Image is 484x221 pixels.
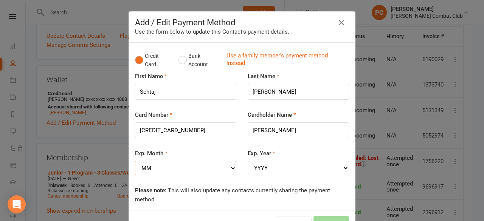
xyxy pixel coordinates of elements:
[135,110,172,119] label: Card Number
[226,52,345,69] a: Use a family member's payment method instead
[8,195,26,213] div: Open Intercom Messenger
[135,18,349,27] h4: Add / Edit Payment Method
[135,187,166,194] strong: Please note:
[335,17,347,29] button: Close
[135,187,330,203] span: This will also update any contacts currently sharing the payment method.
[135,27,349,36] div: Use the form below to update this Contact's payment details.
[135,149,168,158] label: Exp. Month
[178,49,220,72] button: Bank Account
[248,72,279,81] label: Last Name
[248,149,275,158] label: Exp. Year
[135,122,236,138] input: XXXX-XXXX-XXXX-XXXX
[135,49,171,72] button: Credit Card
[248,110,296,119] label: Cardholder Name
[135,72,167,81] label: First Name
[248,122,349,138] input: Name on card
